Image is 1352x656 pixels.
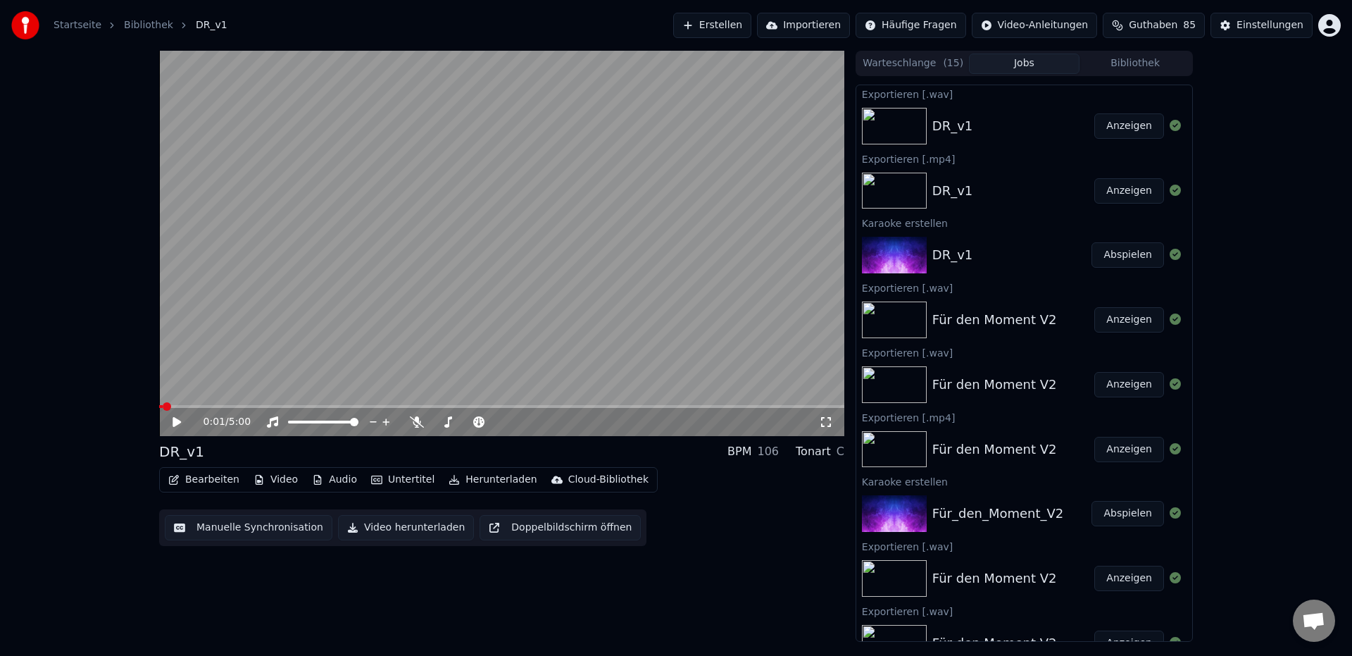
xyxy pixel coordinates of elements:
[229,415,251,429] span: 5:00
[1103,13,1205,38] button: Guthaben85
[196,18,227,32] span: DR_v1
[932,569,1057,588] div: Für den Moment V2
[856,473,1192,490] div: Karaoke erstellen
[11,11,39,39] img: youka
[248,470,303,490] button: Video
[1079,54,1191,74] button: Bibliothek
[1129,18,1177,32] span: Guthaben
[338,515,474,540] button: Video herunterladen
[856,279,1192,296] div: Exportieren [.wav]
[159,442,204,462] div: DR_v1
[124,18,173,32] a: Bibliothek
[163,470,245,490] button: Bearbeiten
[969,54,1080,74] button: Jobs
[1094,113,1164,139] button: Anzeigen
[932,310,1057,330] div: Für den Moment V2
[306,470,363,490] button: Audio
[443,470,542,490] button: Herunterladen
[204,415,225,429] span: 0:01
[204,415,237,429] div: /
[856,150,1192,167] div: Exportieren [.mp4]
[1094,566,1164,591] button: Anzeigen
[1210,13,1313,38] button: Einstellungen
[1091,501,1164,526] button: Abspielen
[932,504,1063,524] div: Für_den_Moment_V2
[856,214,1192,231] div: Karaoke erstellen
[365,470,440,490] button: Untertitel
[480,515,641,540] button: Doppelbildschirm öffnen
[856,602,1192,619] div: Exportieren [.wav]
[727,443,751,460] div: BPM
[1091,242,1164,268] button: Abspielen
[932,440,1057,459] div: Für den Moment V2
[1094,631,1164,656] button: Anzeigen
[856,85,1192,102] div: Exportieren [.wav]
[972,13,1098,38] button: Video-Anleitungen
[1293,600,1335,642] div: Chat öffnen
[856,13,966,38] button: Häufige Fragen
[568,473,649,487] div: Cloud-Bibliothek
[1237,18,1303,32] div: Einstellungen
[932,245,972,265] div: DR_v1
[1094,178,1164,204] button: Anzeigen
[757,443,779,460] div: 106
[856,538,1192,555] div: Exportieren [.wav]
[932,181,972,201] div: DR_v1
[858,54,969,74] button: Warteschlange
[837,443,844,460] div: C
[796,443,831,460] div: Tonart
[1094,437,1164,462] button: Anzeigen
[932,375,1057,395] div: Für den Moment V2
[856,409,1192,426] div: Exportieren [.mp4]
[54,18,101,32] a: Startseite
[943,56,963,70] span: ( 15 )
[54,18,227,32] nav: breadcrumb
[856,344,1192,361] div: Exportieren [.wav]
[1094,307,1164,333] button: Anzeigen
[673,13,751,38] button: Erstellen
[932,633,1057,653] div: Für den Moment V2
[1094,372,1164,397] button: Anzeigen
[1183,18,1196,32] span: 85
[932,116,972,136] div: DR_v1
[757,13,850,38] button: Importieren
[165,515,332,540] button: Manuelle Synchronisation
